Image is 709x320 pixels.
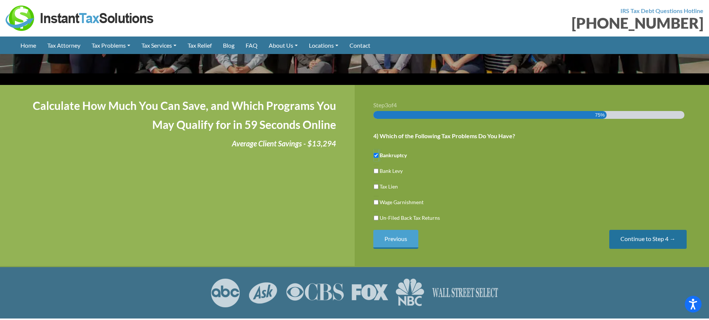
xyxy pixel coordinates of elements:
img: Instant Tax Solutions Logo [6,6,154,31]
h3: Step of [373,102,691,108]
a: Tax Relief [182,37,217,54]
input: Continue to Step 4 → [609,230,687,249]
label: Un-Filed Back Tax Returns [380,214,440,222]
label: Bank Levy [380,167,403,175]
a: Blog [217,37,240,54]
label: Bankruptcy [380,151,407,159]
img: NBC [396,278,424,307]
a: Home [15,37,42,54]
a: Tax Services [136,37,182,54]
a: Instant Tax Solutions Logo [6,14,154,21]
label: 4) Which of the Following Tax Problems Do You Have? [373,132,515,140]
span: 75% [595,111,605,119]
img: CBS [286,278,344,307]
a: Locations [303,37,344,54]
a: About Us [263,37,303,54]
input: Previous [373,230,418,249]
h4: Calculate How Much You Can Save, and Which Programs You May Qualify for in 59 Seconds Online [19,96,336,134]
label: Tax Lien [380,183,398,190]
a: Contact [344,37,376,54]
strong: IRS Tax Debt Questions Hotline [620,7,703,14]
i: Average Client Savings - $13,294 [232,139,336,148]
img: ABC [210,278,240,307]
a: Tax Problems [86,37,136,54]
a: Tax Attorney [42,37,86,54]
img: ASK [248,278,278,307]
label: Wage Garnishment [380,198,424,206]
img: Wall Street Select [432,278,499,307]
span: 3 [385,101,388,108]
span: 4 [393,101,397,108]
div: [PHONE_NUMBER] [360,16,704,31]
a: FAQ [240,37,263,54]
img: FOX [351,278,388,307]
